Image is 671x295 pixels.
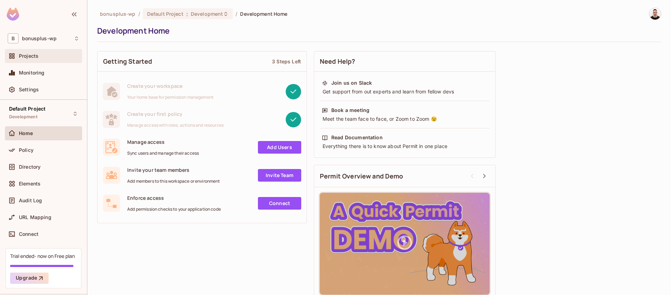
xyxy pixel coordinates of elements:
span: Manage access with roles, actions and resources [127,122,224,128]
div: Join us on Slack [331,79,372,86]
li: / [236,10,237,17]
span: : [186,11,188,17]
span: Development [9,114,37,120]
a: Add Users [258,141,301,154]
div: Meet the team face to face, or Zoom to Zoom 😉 [322,115,488,122]
div: Get support from out experts and learn from fellow devs [322,88,488,95]
span: Projects [19,53,38,59]
a: Invite Team [258,169,301,182]
span: Default Project [9,106,45,112]
span: Manage access [127,139,199,145]
span: Elements [19,181,41,187]
span: Getting Started [103,57,152,66]
span: Sync users and manage their access [127,150,199,156]
div: 3 Steps Left [272,58,301,65]
span: Home [19,131,33,136]
span: Need Help? [320,57,355,66]
span: Development [191,10,223,17]
span: URL Mapping [19,215,51,220]
div: Development Home [97,26,658,36]
span: Directory [19,164,41,170]
div: Book a meeting [331,107,369,114]
span: Create your first policy [127,111,224,117]
span: Development Home [240,10,287,17]
img: Evgeniy Rezanov [649,8,661,20]
button: Upgrade [10,273,49,284]
span: Create your workspace [127,83,214,89]
span: Add permission checks to your application code [127,206,221,212]
span: Audit Log [19,198,42,203]
span: Enforce access [127,195,221,201]
img: SReyMgAAAABJRU5ErkJggg== [7,8,19,21]
span: Monitoring [19,70,45,76]
div: Trial ended- now on Free plan [10,253,75,259]
span: Policy [19,147,34,153]
span: the active workspace [100,10,136,17]
span: B [8,33,19,43]
span: Connect [19,231,38,237]
a: Connect [258,197,301,210]
li: / [138,10,140,17]
span: Add members to this workspace or environment [127,178,220,184]
span: Workspace: bonusplus-wp [22,36,57,41]
span: Your home base for permission management [127,94,214,100]
span: Invite your team members [127,167,220,173]
span: Default Project [147,10,183,17]
span: Settings [19,87,39,92]
div: Read Documentation [331,134,383,141]
span: Permit Overview and Demo [320,172,403,181]
div: Everything there is to know about Permit in one place [322,143,488,150]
